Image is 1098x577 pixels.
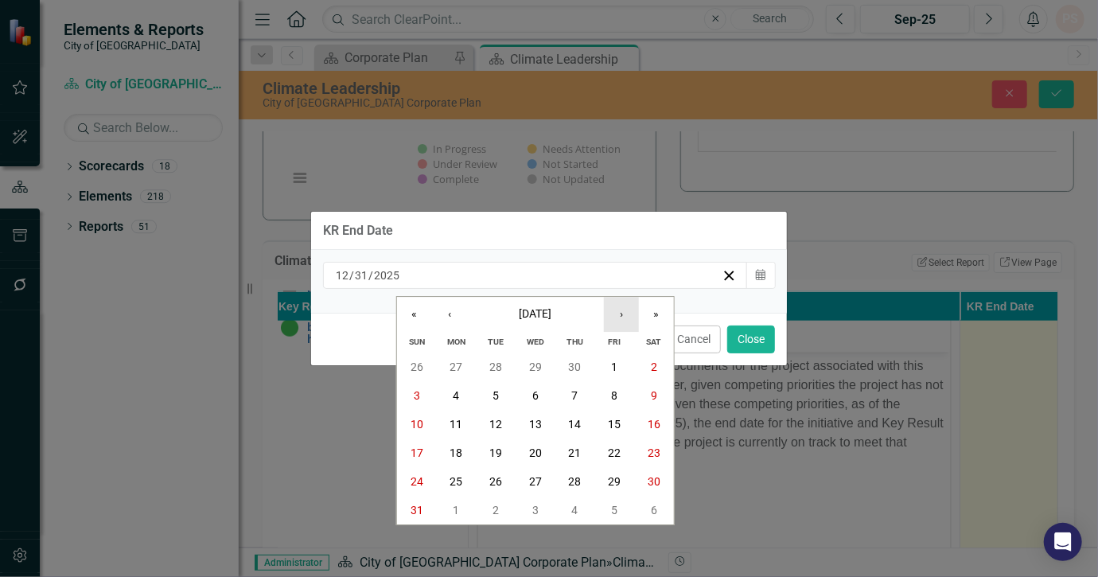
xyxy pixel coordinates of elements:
abbr: May 25, 2026 [450,475,462,488]
button: May 1, 2026 [594,353,634,381]
button: May 31, 2026 [397,496,437,524]
button: May 10, 2026 [397,410,437,439]
button: May 20, 2026 [516,439,555,467]
abbr: Monday [447,337,465,347]
abbr: Saturday [646,337,661,347]
button: Cancel [667,326,721,353]
abbr: April 29, 2026 [529,361,542,373]
button: June 3, 2026 [516,496,555,524]
abbr: May 28, 2026 [569,475,582,488]
abbr: May 9, 2026 [651,389,657,402]
span: / [349,268,354,283]
button: May 3, 2026 [397,381,437,410]
button: May 2, 2026 [634,353,674,381]
span: [DATE] [519,307,551,320]
abbr: April 27, 2026 [450,361,462,373]
abbr: May 26, 2026 [489,475,502,488]
button: « [397,297,432,332]
abbr: May 20, 2026 [529,446,542,459]
abbr: June 2, 2026 [493,504,499,517]
abbr: May 14, 2026 [569,418,582,431]
button: May 27, 2026 [516,467,555,496]
button: » [639,297,674,332]
abbr: May 7, 2026 [572,389,578,402]
abbr: May 24, 2026 [411,475,423,488]
button: June 1, 2026 [437,496,477,524]
button: April 29, 2026 [516,353,555,381]
abbr: May 18, 2026 [450,446,462,459]
abbr: June 1, 2026 [453,504,459,517]
abbr: May 11, 2026 [450,418,462,431]
button: Close [727,326,775,353]
button: May 16, 2026 [634,410,674,439]
abbr: May 10, 2026 [411,418,423,431]
input: yyyy [373,267,400,283]
button: May 7, 2026 [555,381,595,410]
abbr: May 15, 2026 [608,418,621,431]
abbr: May 22, 2026 [608,446,621,459]
input: mm [335,267,349,283]
button: May 5, 2026 [476,381,516,410]
abbr: May 12, 2026 [489,418,502,431]
abbr: May 27, 2026 [529,475,542,488]
button: April 26, 2026 [397,353,437,381]
abbr: May 8, 2026 [611,389,617,402]
abbr: May 5, 2026 [493,389,499,402]
abbr: May 19, 2026 [489,446,502,459]
abbr: May 3, 2026 [414,389,420,402]
button: May 21, 2026 [555,439,595,467]
button: May 26, 2026 [476,467,516,496]
abbr: Thursday [567,337,583,347]
abbr: May 13, 2026 [529,418,542,431]
button: ‹ [432,297,467,332]
button: April 30, 2026 [555,353,595,381]
abbr: Friday [608,337,621,347]
button: May 29, 2026 [594,467,634,496]
button: May 14, 2026 [555,410,595,439]
abbr: May 16, 2026 [648,418,660,431]
button: June 2, 2026 [476,496,516,524]
button: May 19, 2026 [476,439,516,467]
abbr: May 30, 2026 [648,475,660,488]
abbr: Tuesday [488,337,504,347]
abbr: May 29, 2026 [608,475,621,488]
abbr: May 17, 2026 [411,446,423,459]
button: June 4, 2026 [555,496,595,524]
input: dd [354,267,368,283]
button: [DATE] [467,297,604,332]
p: Work to review the procurement documents for the project associated with this Key Result are unde... [4,4,468,119]
button: May 18, 2026 [437,439,477,467]
button: May 25, 2026 [437,467,477,496]
button: June 6, 2026 [634,496,674,524]
button: April 27, 2026 [437,353,477,381]
button: May 13, 2026 [516,410,555,439]
abbr: April 26, 2026 [411,361,423,373]
abbr: June 6, 2026 [651,504,657,517]
button: May 11, 2026 [437,410,477,439]
abbr: June 4, 2026 [572,504,578,517]
abbr: May 6, 2026 [532,389,539,402]
button: May 24, 2026 [397,467,437,496]
abbr: May 31, 2026 [411,504,423,517]
abbr: April 28, 2026 [489,361,502,373]
abbr: May 21, 2026 [569,446,582,459]
abbr: April 30, 2026 [569,361,582,373]
span: / [368,268,373,283]
button: May 17, 2026 [397,439,437,467]
div: Open Intercom Messenger [1044,523,1082,561]
button: June 5, 2026 [594,496,634,524]
abbr: June 3, 2026 [532,504,539,517]
button: May 4, 2026 [437,381,477,410]
button: May 23, 2026 [634,439,674,467]
button: May 9, 2026 [634,381,674,410]
abbr: June 5, 2026 [611,504,617,517]
abbr: Sunday [409,337,425,347]
button: May 22, 2026 [594,439,634,467]
abbr: Wednesday [527,337,544,347]
abbr: May 23, 2026 [648,446,660,459]
button: May 30, 2026 [634,467,674,496]
button: › [604,297,639,332]
div: KR End Date [323,224,393,238]
abbr: May 4, 2026 [453,389,459,402]
button: April 28, 2026 [476,353,516,381]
